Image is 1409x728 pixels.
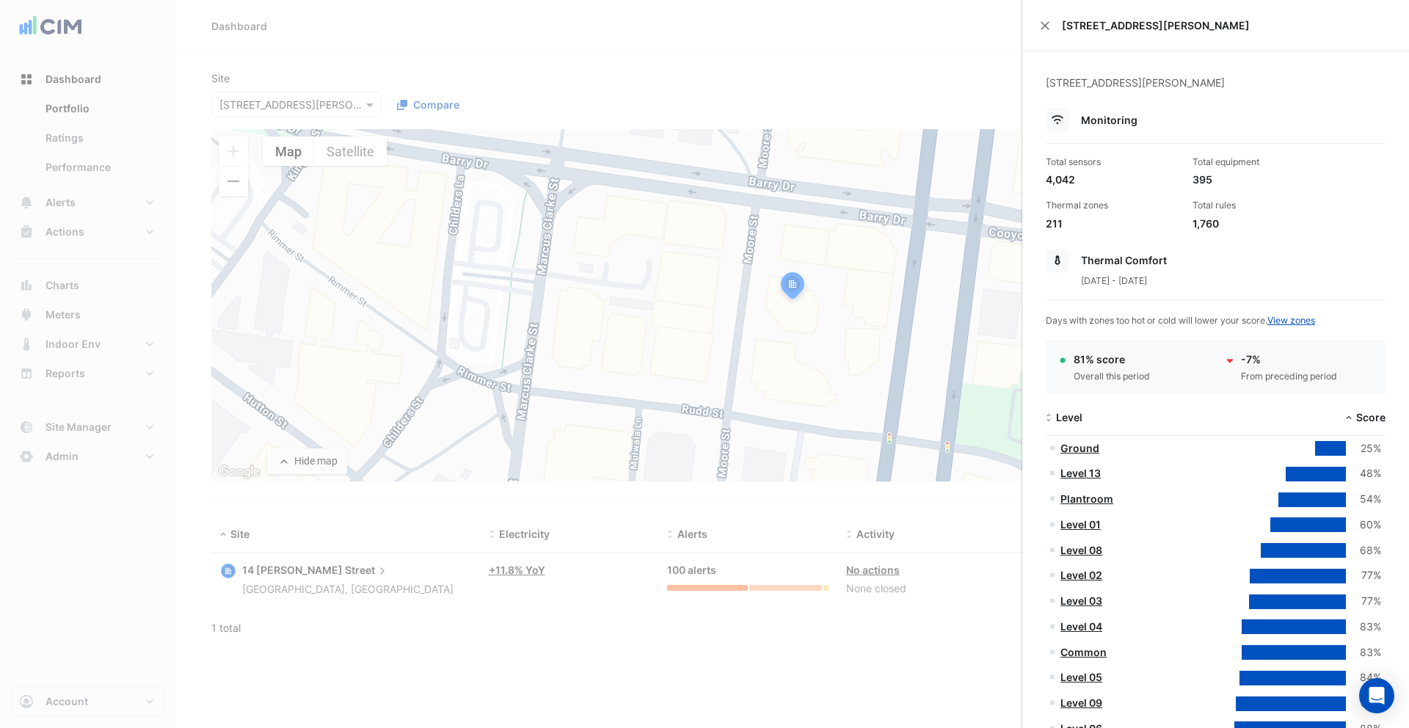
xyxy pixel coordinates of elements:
[1346,517,1381,534] div: 60%
[1060,696,1102,709] a: Level 09
[1193,216,1328,231] div: 1,760
[1046,156,1181,169] div: Total sensors
[1046,315,1315,326] span: Days with zones too hot or cold will lower your score.
[1046,199,1181,212] div: Thermal zones
[1193,199,1328,212] div: Total rules
[1267,315,1315,326] a: View zones
[1346,695,1381,712] div: 87%
[1081,275,1147,286] span: [DATE] - [DATE]
[1074,370,1150,383] div: Overall this period
[1040,21,1050,31] button: Close
[1081,114,1137,126] span: Monitoring
[1346,619,1381,636] div: 83%
[1081,254,1167,266] span: Thermal Comfort
[1346,491,1381,508] div: 54%
[1060,467,1101,479] a: Level 13
[1060,544,1102,556] a: Level 08
[1346,669,1381,686] div: 84%
[1056,411,1082,423] span: Level
[1193,172,1328,187] div: 395
[1060,620,1102,633] a: Level 04
[1046,172,1181,187] div: 4,042
[1241,352,1337,367] div: -7%
[1346,542,1381,559] div: 68%
[1359,678,1394,713] div: Open Intercom Messenger
[1346,440,1381,457] div: 25%
[1060,492,1113,505] a: Plantroom
[1060,569,1102,581] a: Level 02
[1193,156,1328,169] div: Total equipment
[1346,567,1381,584] div: 77%
[1060,646,1107,658] a: Common
[1346,644,1381,661] div: 83%
[1356,411,1386,423] span: Score
[1346,465,1381,482] div: 48%
[1046,216,1181,231] div: 211
[1060,594,1102,607] a: Level 03
[1346,593,1381,610] div: 77%
[1241,370,1337,383] div: From preceding period
[1060,518,1101,531] a: Level 01
[1060,671,1102,683] a: Level 05
[1060,442,1099,454] a: Ground
[1062,18,1391,33] span: [STREET_ADDRESS][PERSON_NAME]
[1046,75,1386,108] div: [STREET_ADDRESS][PERSON_NAME]
[1074,352,1150,367] div: 81% score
